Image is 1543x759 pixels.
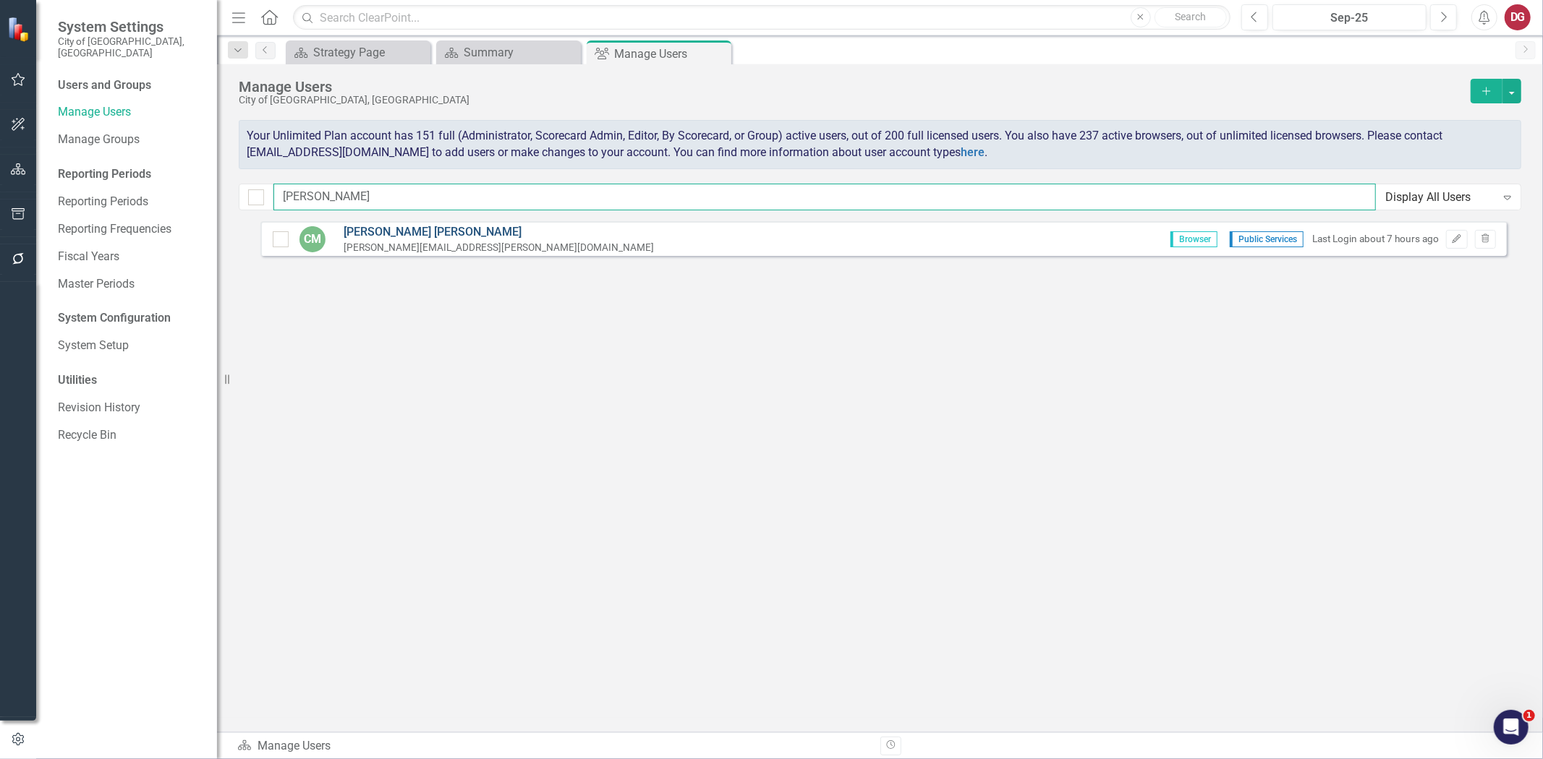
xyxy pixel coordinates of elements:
[7,16,33,41] img: ClearPoint Strategy
[58,132,203,148] a: Manage Groups
[58,221,203,238] a: Reporting Frequencies
[58,400,203,416] a: Revision History
[1272,4,1427,30] button: Sep-25
[58,372,203,389] div: Utilities
[293,5,1230,30] input: Search ClearPoint...
[247,129,1442,159] span: Your Unlimited Plan account has 151 full (Administrator, Scorecard Admin, Editor, By Scorecard, o...
[614,45,728,63] div: Manage Users
[58,427,203,444] a: Recycle Bin
[58,35,203,59] small: City of [GEOGRAPHIC_DATA], [GEOGRAPHIC_DATA]
[239,79,1463,95] div: Manage Users
[239,95,1463,106] div: City of [GEOGRAPHIC_DATA], [GEOGRAPHIC_DATA]
[440,43,577,61] a: Summary
[1523,710,1535,721] span: 1
[58,276,203,293] a: Master Periods
[1175,11,1206,22] span: Search
[58,77,203,94] div: Users and Groups
[58,18,203,35] span: System Settings
[961,145,985,159] a: here
[1170,231,1217,247] span: Browser
[58,104,203,121] a: Manage Users
[58,166,203,183] div: Reporting Periods
[313,43,427,61] div: Strategy Page
[1230,231,1304,247] span: Public Services
[58,338,203,354] a: System Setup
[289,43,427,61] a: Strategy Page
[58,194,203,210] a: Reporting Periods
[1155,7,1227,27] button: Search
[58,249,203,265] a: Fiscal Years
[1312,232,1439,246] div: Last Login about 7 hours ago
[344,241,654,254] div: [PERSON_NAME][EMAIL_ADDRESS][PERSON_NAME][DOMAIN_NAME]
[273,184,1376,210] input: Filter Users...
[1385,189,1496,205] div: Display All Users
[58,310,203,327] div: System Configuration
[464,43,577,61] div: Summary
[299,226,326,252] div: CM
[1505,4,1531,30] button: DG
[1494,710,1529,745] iframe: Intercom live chat
[344,224,654,241] a: [PERSON_NAME] [PERSON_NAME]
[237,738,870,755] div: Manage Users
[1278,9,1421,27] div: Sep-25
